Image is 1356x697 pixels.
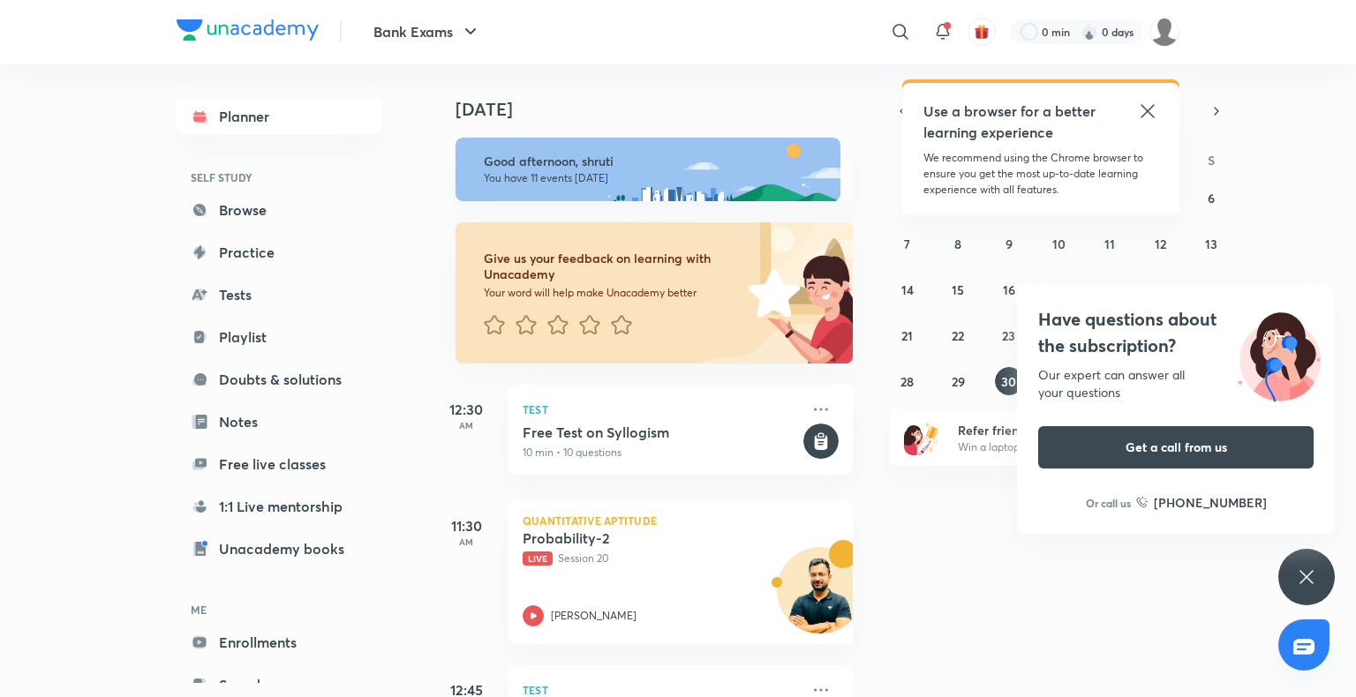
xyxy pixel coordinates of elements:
h6: [PHONE_NUMBER] [1154,493,1267,512]
button: September 8, 2025 [944,229,972,258]
button: September 13, 2025 [1197,229,1225,258]
button: September 14, 2025 [893,275,922,304]
a: Practice [177,235,381,270]
button: avatar [968,18,996,46]
a: Enrollments [177,625,381,660]
img: Avatar [778,557,863,641]
h6: ME [177,595,381,625]
h4: [DATE] [456,99,870,120]
p: Quantitative Aptitude [523,515,839,526]
h5: 11:30 [431,515,501,536]
button: September 22, 2025 [944,321,972,349]
abbr: September 22, 2025 [952,327,964,344]
h6: Refer friends [958,421,1175,439]
p: AM [431,536,501,547]
a: Planner [177,99,381,134]
button: September 30, 2025 [995,367,1023,395]
abbr: September 6, 2025 [1208,190,1215,206]
a: Doubts & solutions [177,362,381,397]
abbr: September 9, 2025 [1006,236,1013,252]
abbr: September 13, 2025 [1205,236,1217,252]
img: avatar [974,24,990,40]
button: September 18, 2025 [1096,275,1124,304]
p: Test [523,399,800,420]
h5: 12:30 [431,399,501,420]
abbr: September 23, 2025 [1002,327,1015,344]
button: September 20, 2025 [1197,275,1225,304]
div: Our expert can answer all your questions [1038,366,1314,401]
p: AM [431,420,501,431]
h5: Free Test on Syllogism [523,423,800,441]
img: referral [904,420,939,455]
h6: Good afternoon, shruti [484,154,825,169]
button: September 10, 2025 [1045,229,1073,258]
span: Live [523,551,553,566]
button: Bank Exams [363,14,492,49]
button: September 7, 2025 [893,229,922,258]
p: Win a laptop, vouchers & more [958,439,1175,455]
img: streak [1081,23,1098,41]
img: feedback_image [688,222,853,363]
a: Tests [177,277,381,312]
a: Unacademy books [177,531,381,566]
a: 1:1 Live mentorship [177,489,381,524]
img: Company Logo [177,19,319,41]
abbr: September 30, 2025 [1001,373,1016,390]
button: September 29, 2025 [944,367,972,395]
button: September 23, 2025 [995,321,1023,349]
p: [PERSON_NAME] [551,608,637,624]
abbr: September 29, 2025 [952,373,965,390]
a: Browse [177,192,381,228]
a: Free live classes [177,446,381,482]
abbr: September 8, 2025 [954,236,961,252]
abbr: September 12, 2025 [1155,236,1166,252]
h6: SELF STUDY [177,162,381,192]
button: September 6, 2025 [1197,184,1225,212]
button: Get a call from us [1038,426,1314,468]
button: September 21, 2025 [893,321,922,349]
a: [PHONE_NUMBER] [1136,493,1267,512]
abbr: September 20, 2025 [1204,281,1218,298]
a: Notes [177,404,381,439]
abbr: September 17, 2025 [1053,281,1065,298]
p: 10 min • 10 questions [523,445,800,461]
button: September 15, 2025 [944,275,972,304]
abbr: September 7, 2025 [904,236,910,252]
h4: Have questions about the subscription? [1038,306,1314,359]
button: September 28, 2025 [893,367,922,395]
button: September 16, 2025 [995,275,1023,304]
abbr: September 15, 2025 [952,281,964,298]
p: Your word will help make Unacademy better [484,286,742,300]
a: Company Logo [177,19,319,45]
abbr: September 28, 2025 [900,373,914,390]
p: Or call us [1086,495,1131,511]
abbr: September 16, 2025 [1003,281,1015,298]
abbr: September 19, 2025 [1155,281,1167,298]
abbr: September 10, 2025 [1052,236,1066,252]
p: We recommend using the Chrome browser to ensure you get the most up-to-date learning experience w... [923,150,1158,198]
a: Playlist [177,319,381,355]
p: Session 20 [523,551,800,566]
abbr: September 14, 2025 [901,281,914,298]
img: shruti garg [1149,17,1179,47]
button: September 19, 2025 [1147,275,1175,304]
button: September 11, 2025 [1096,229,1124,258]
h6: Give us your feedback on learning with Unacademy [484,251,742,282]
abbr: September 21, 2025 [901,327,913,344]
button: September 9, 2025 [995,229,1023,258]
h5: Use a browser for a better learning experience [923,101,1099,143]
abbr: Saturday [1208,152,1215,169]
button: September 12, 2025 [1147,229,1175,258]
h5: Probability-2 [523,529,742,547]
abbr: September 11, 2025 [1104,236,1115,252]
button: September 17, 2025 [1045,275,1073,304]
img: ttu_illustration_new.svg [1224,306,1335,401]
p: You have 11 events [DATE] [484,171,825,185]
img: afternoon [456,138,840,201]
abbr: September 18, 2025 [1104,281,1116,298]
